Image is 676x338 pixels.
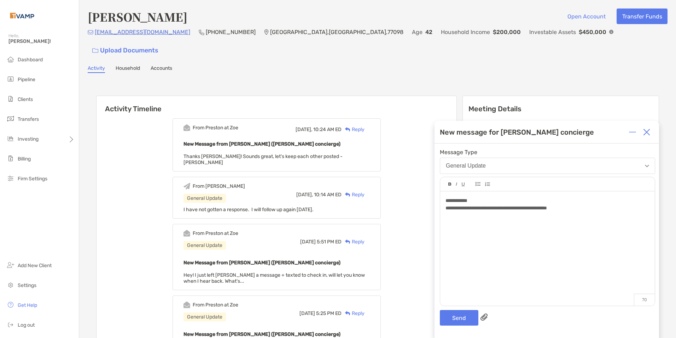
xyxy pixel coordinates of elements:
a: Accounts [151,65,172,73]
p: [PHONE_NUMBER] [206,28,256,36]
p: Age [412,28,422,36]
img: Reply icon [345,127,350,132]
p: [GEOGRAPHIC_DATA] , [GEOGRAPHIC_DATA] , 77098 [270,28,403,36]
span: Settings [18,282,36,288]
p: $450,000 [579,28,606,36]
p: Investable Assets [529,28,576,36]
img: Info Icon [609,30,613,34]
span: Pipeline [18,77,35,83]
a: Household [116,65,140,73]
span: [PERSON_NAME]! [8,38,75,44]
p: 70 [634,294,655,306]
span: Add New Client [18,263,52,269]
div: From Preston at Zoe [193,302,238,308]
span: Clients [18,96,33,102]
div: General Update [446,163,486,169]
img: clients icon [6,95,15,103]
img: Event icon [183,183,190,190]
img: Location Icon [264,29,269,35]
img: Editor control icon [461,182,465,186]
img: get-help icon [6,300,15,309]
span: Hey! I just left [PERSON_NAME] a message + texted to check in, will let you know when I hear back... [183,272,365,284]
p: 42 [425,28,432,36]
span: 10:14 AM ED [314,192,342,198]
p: [EMAIL_ADDRESS][DOMAIN_NAME] [95,28,190,36]
button: Open Account [562,9,611,24]
div: New message for [PERSON_NAME] concierge [440,128,594,136]
img: Event icon [183,124,190,131]
div: From [PERSON_NAME] [193,183,245,189]
span: [DATE] [299,310,315,316]
img: Editor control icon [476,182,480,186]
img: transfers icon [6,114,15,123]
a: Activity [88,65,105,73]
div: General Update [183,312,226,321]
span: 5:51 PM ED [317,239,342,245]
span: Billing [18,156,31,162]
span: Get Help [18,302,37,308]
img: Event icon [183,230,190,237]
img: dashboard icon [6,55,15,63]
div: Reply [342,310,365,317]
img: Phone Icon [199,29,204,35]
span: I have not gotten a response. I will follow up again [DATE]. [183,207,314,213]
img: pipeline icon [6,75,15,83]
img: add_new_client icon [6,261,15,269]
p: Meeting Details [468,105,653,113]
span: [DATE], [296,192,313,198]
img: Open dropdown arrow [645,165,649,167]
span: Log out [18,322,35,328]
a: Upload Documents [88,43,163,58]
img: billing icon [6,154,15,163]
span: Dashboard [18,57,43,63]
span: 10:24 AM ED [313,126,342,133]
span: Message Type [440,149,655,156]
img: Close [643,129,650,136]
img: button icon [92,48,98,53]
div: General Update [183,194,226,203]
img: firm-settings icon [6,174,15,182]
b: New Message from [PERSON_NAME] ([PERSON_NAME] concierge) [183,260,340,266]
b: New Message from [PERSON_NAME] ([PERSON_NAME] concierge) [183,141,340,147]
div: From Preston at Zoe [193,125,238,131]
div: From Preston at Zoe [193,230,238,236]
button: General Update [440,158,655,174]
b: New Message from [PERSON_NAME] ([PERSON_NAME] concierge) [183,331,340,337]
p: Household Income [441,28,490,36]
img: Reply icon [345,311,350,316]
img: Expand or collapse [629,129,636,136]
h4: [PERSON_NAME] [88,9,187,25]
span: [DATE] [300,239,316,245]
img: investing icon [6,134,15,143]
img: Reply icon [345,240,350,244]
span: Transfers [18,116,39,122]
img: Email Icon [88,30,93,34]
img: Event icon [183,302,190,308]
p: $200,000 [493,28,521,36]
span: Firm Settings [18,176,47,182]
img: Reply icon [345,192,350,197]
span: Investing [18,136,39,142]
span: [DATE], [296,126,312,133]
button: Transfer Funds [617,9,668,24]
div: Reply [342,126,365,133]
img: settings icon [6,281,15,289]
img: Zoe Logo [8,3,36,28]
img: Editor control icon [456,182,457,186]
h6: Activity Timeline [97,96,456,113]
img: logout icon [6,320,15,329]
button: Send [440,310,478,326]
img: Editor control icon [485,182,490,186]
span: Thanks [PERSON_NAME]! Sounds great, let's keep each other posted -[PERSON_NAME] [183,153,343,165]
img: Editor control icon [448,182,451,186]
div: General Update [183,241,226,250]
img: paperclip attachments [480,314,488,321]
div: Reply [342,238,365,246]
span: 5:25 PM ED [316,310,342,316]
div: Reply [342,191,365,198]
